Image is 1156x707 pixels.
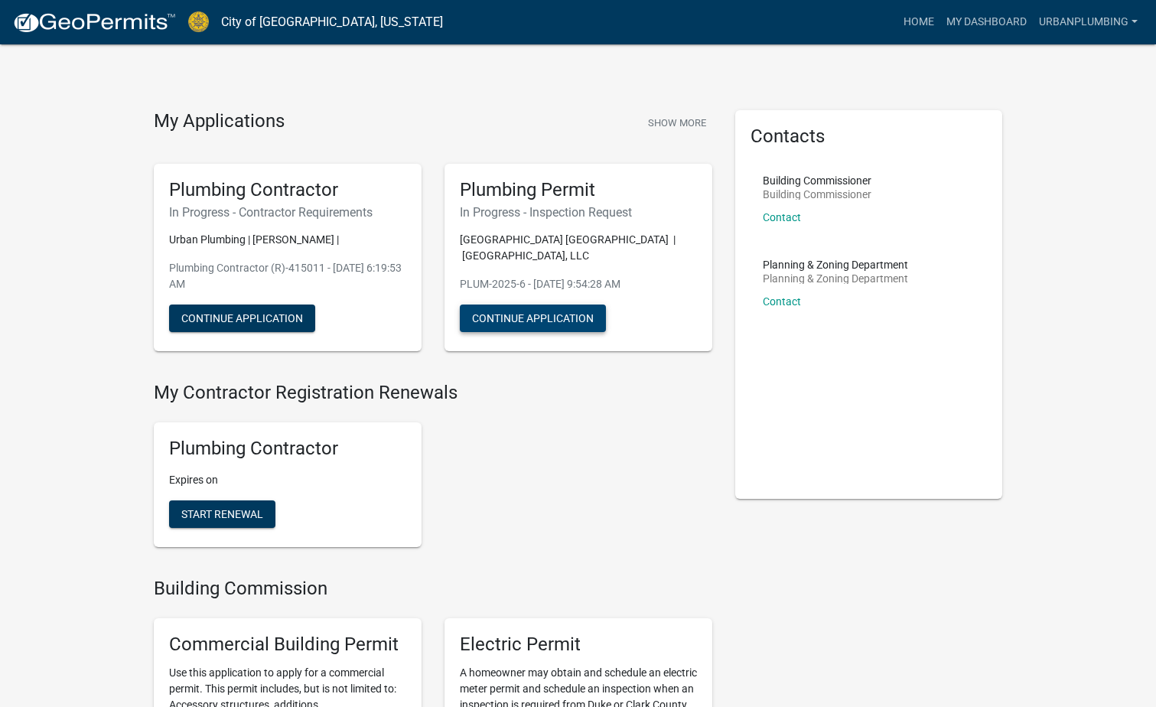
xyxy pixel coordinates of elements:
a: urbanplumbing [1033,8,1144,37]
button: Continue Application [460,305,606,332]
a: City of [GEOGRAPHIC_DATA], [US_STATE] [221,9,443,35]
a: Contact [763,211,801,223]
a: Contact [763,295,801,308]
p: Building Commissioner [763,189,871,200]
h4: My Contractor Registration Renewals [154,382,712,404]
img: City of Jeffersonville, Indiana [188,11,209,32]
h6: In Progress - Inspection Request [460,205,697,220]
h4: Building Commission [154,578,712,600]
h5: Contacts [751,125,988,148]
a: Home [897,8,940,37]
h5: Plumbing Contractor [169,438,406,460]
p: [GEOGRAPHIC_DATA] [GEOGRAPHIC_DATA] | [GEOGRAPHIC_DATA], LLC [460,232,697,264]
a: My Dashboard [940,8,1033,37]
p: Planning & Zoning Department [763,273,908,284]
button: Show More [642,110,712,135]
h4: My Applications [154,110,285,133]
h6: In Progress - Contractor Requirements [169,205,406,220]
p: Plumbing Contractor (R)-415011 - [DATE] 6:19:53 AM [169,260,406,292]
p: Planning & Zoning Department [763,259,908,270]
p: PLUM-2025-6 - [DATE] 9:54:28 AM [460,276,697,292]
h5: Plumbing Permit [460,179,697,201]
h5: Electric Permit [460,634,697,656]
p: Building Commissioner [763,175,871,186]
p: Expires on [169,472,406,488]
wm-registration-list-section: My Contractor Registration Renewals [154,382,712,559]
h5: Plumbing Contractor [169,179,406,201]
button: Start Renewal [169,500,275,528]
p: Urban Plumbing | [PERSON_NAME] | [169,232,406,248]
span: Start Renewal [181,508,263,520]
button: Continue Application [169,305,315,332]
h5: Commercial Building Permit [169,634,406,656]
